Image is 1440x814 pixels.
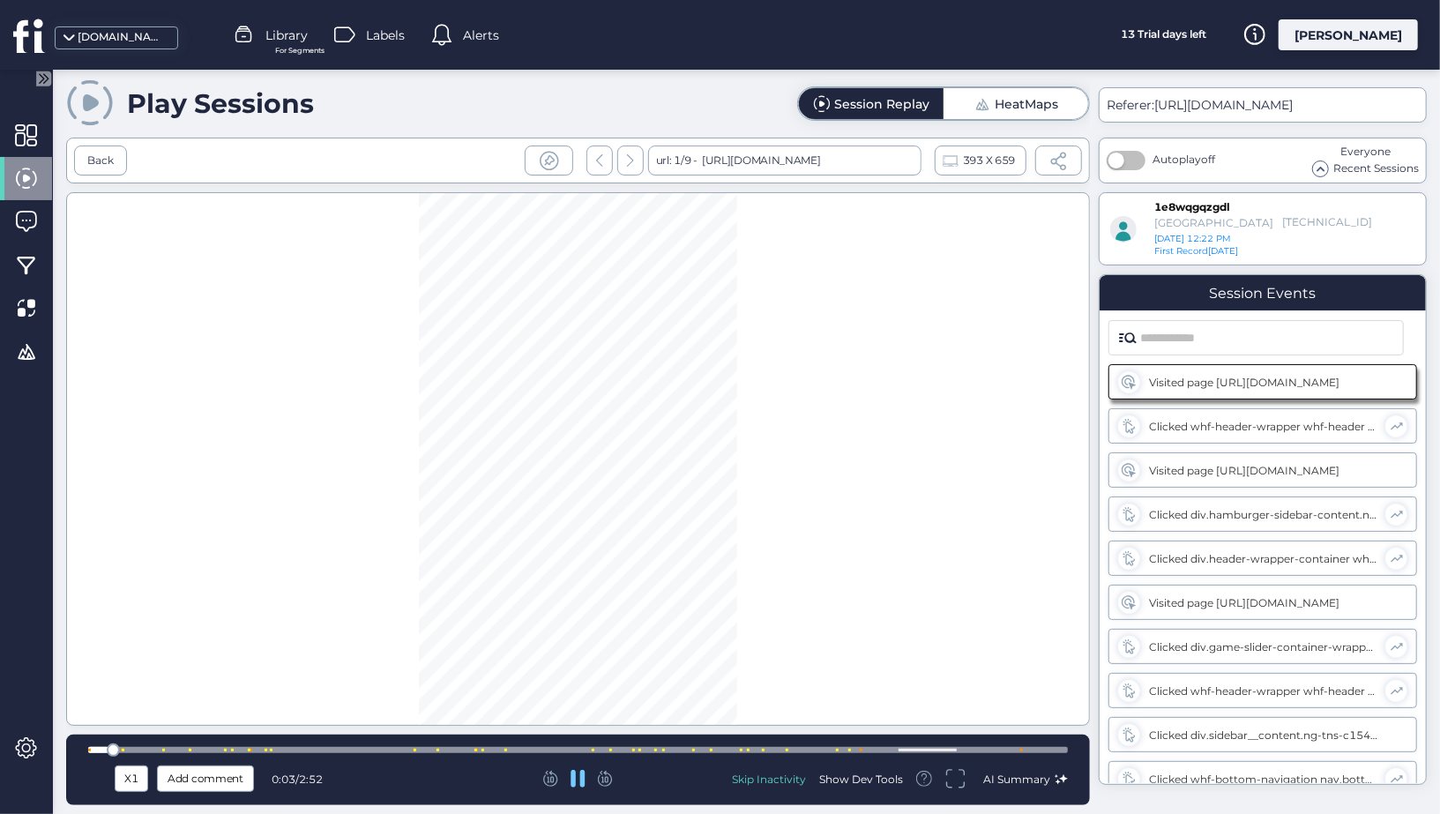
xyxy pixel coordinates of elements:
div: / [272,773,333,786]
div: Clicked div.game-slider-container-wrapper.ng-star-inserted whf-game-slider-container div.game-sli... [1149,640,1377,653]
div: HeatMaps [995,98,1058,110]
span: 393 X 659 [963,151,1015,170]
div: [TECHNICAL_ID] [1282,215,1352,230]
div: 1e8wqgqzgdl [1154,200,1241,215]
div: Clicked div.hamburger-sidebar-content.ng-tns-c1545318662-1 nav.hamburger-navigation ul.hamburger-... [1149,508,1377,521]
div: Skip Inactivity [732,772,806,787]
span: [URL][DOMAIN_NAME] [1154,97,1293,113]
div: [PERSON_NAME] [1279,19,1418,50]
span: Alerts [463,26,499,45]
span: Autoplay [1153,153,1215,166]
div: [DOMAIN_NAME] [78,29,166,46]
span: Library [265,26,308,45]
div: Clicked div.header-wrapper-container whf-cookie-consent-banner.ng-trigger.ng-trigger-heightReduct... [1149,552,1377,565]
div: Visited page [URL][DOMAIN_NAME] [1149,376,1378,389]
span: off [1201,153,1215,166]
div: Clicked whf-bottom-navigation nav.bottom-navigation ul.bottom-navigation-menu li.bottom-navigatio... [1149,773,1377,786]
div: Visited page [URL][DOMAIN_NAME] [1149,464,1378,477]
span: Add comment [168,769,243,788]
span: Recent Sessions [1333,161,1419,177]
div: [GEOGRAPHIC_DATA] [1154,216,1273,229]
span: Referer: [1107,97,1154,113]
div: Show Dev Tools [819,772,903,787]
div: Visited page [URL][DOMAIN_NAME] [1149,596,1378,609]
div: Back [87,153,114,169]
span: 0:03 [272,773,295,786]
div: Clicked whf-header-wrapper whf-header header.whf-header div.whf-header-hamburger-menu button.whf-... [1149,684,1377,698]
div: X1 [119,769,144,788]
span: Labels [366,26,405,45]
span: First Record [1154,245,1208,257]
span: 2:52 [299,773,323,786]
div: Play Sessions [127,87,314,120]
div: [URL][DOMAIN_NAME] [698,146,821,175]
div: [DATE] [1154,245,1250,258]
div: [DATE] 12:22 PM [1154,233,1294,245]
div: Session Replay [834,98,929,110]
div: 13 Trial days left [1098,19,1230,50]
span: For Segments [275,45,325,56]
div: Everyone [1312,144,1419,161]
div: Session Events [1210,285,1317,302]
span: AI Summary [983,773,1050,786]
div: Clicked div.sidebar__content.ng-tns-c1545318662-1 div.sidebar__header.ng-tns-c1545318662-1.sideba... [1149,728,1378,742]
div: url: 1/9 - [648,146,921,175]
div: Clicked whf-header-wrapper whf-header header.whf-header div.whf-header-hamburger-menu button.whf-... [1149,420,1377,433]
